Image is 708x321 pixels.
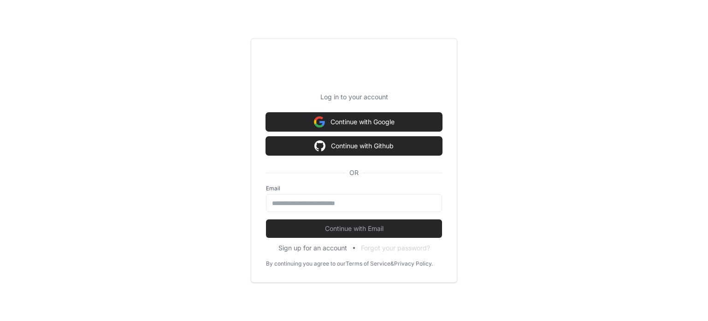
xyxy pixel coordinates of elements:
a: Terms of Service [346,260,390,267]
button: Continue with Email [266,219,442,238]
span: OR [346,168,362,177]
div: & [390,260,394,267]
button: Continue with Google [266,113,442,131]
button: Forgot your password? [361,243,430,253]
a: Privacy Policy. [394,260,433,267]
button: Continue with Github [266,137,442,155]
img: Sign in with google [314,113,325,131]
p: Log in to your account [266,92,442,102]
label: Email [266,185,442,192]
div: By continuing you agree to our [266,260,346,267]
img: Sign in with google [314,137,325,155]
button: Sign up for an account [278,243,347,253]
span: Continue with Email [266,224,442,233]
